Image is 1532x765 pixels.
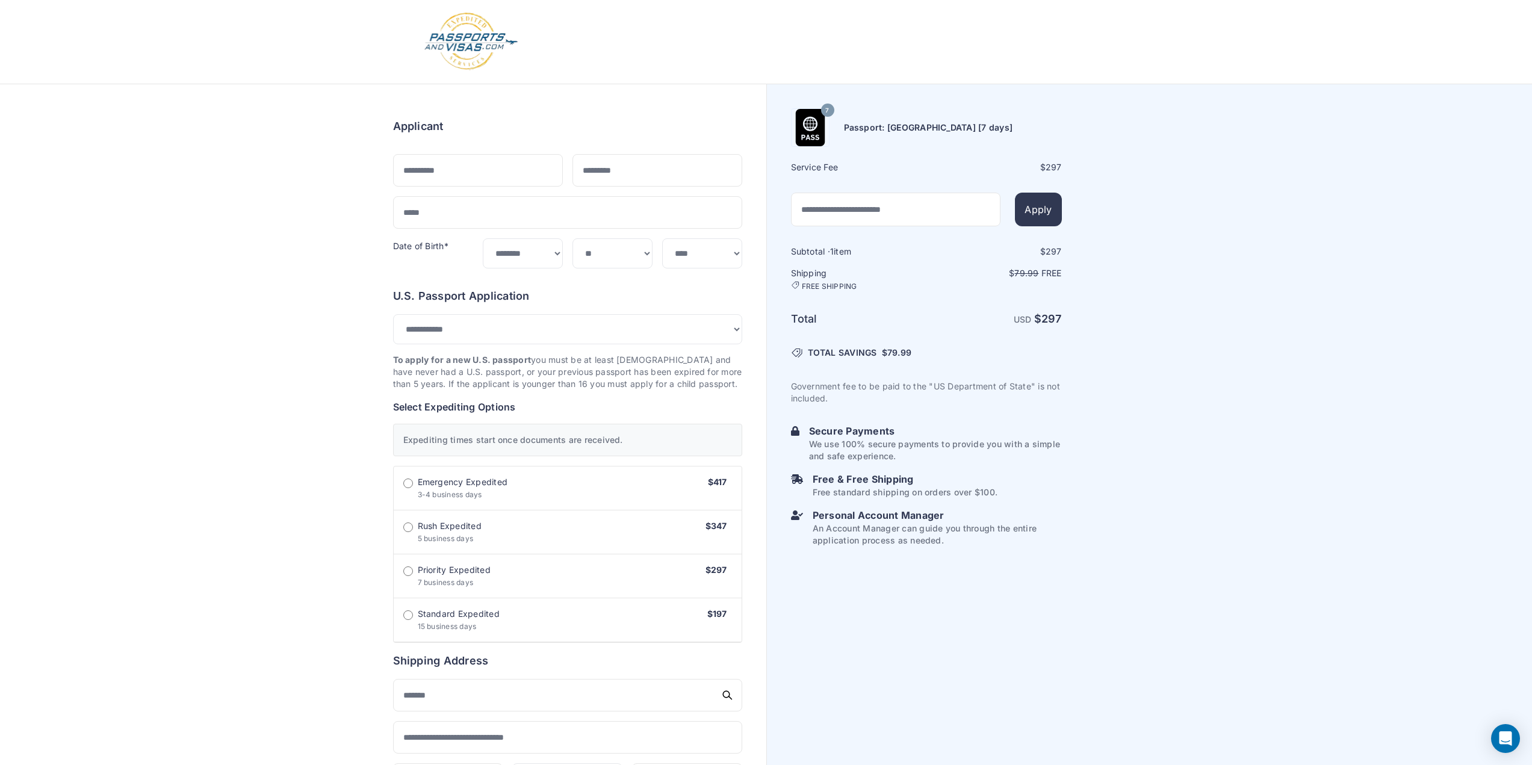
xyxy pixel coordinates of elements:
h6: Shipping [791,267,925,291]
h6: Shipping Address [393,652,742,669]
span: Free [1041,268,1062,278]
strong: To apply for a new U.S. passport [393,355,532,365]
h6: Applicant [393,118,444,135]
p: you must be at least [DEMOGRAPHIC_DATA] and have never had a U.S. passport, or your previous pass... [393,354,742,390]
h6: Subtotal · item [791,246,925,258]
div: Open Intercom Messenger [1491,724,1520,753]
div: $ [928,246,1062,258]
h6: Select Expediting Options [393,400,742,414]
img: Product Name [792,109,829,146]
span: Emergency Expedited [418,476,508,488]
p: Government fee to be paid to the "US Department of State" is not included. [791,380,1062,404]
span: 1 [830,246,834,256]
span: 3-4 business days [418,490,482,499]
span: $ [882,347,911,359]
h6: Passport: [GEOGRAPHIC_DATA] [7 days] [844,122,1013,134]
span: 15 business days [418,622,477,631]
span: 297 [1041,312,1062,325]
span: 7 business days [418,578,474,587]
h6: Service Fee [791,161,925,173]
span: 79.99 [887,347,911,358]
p: Free standard shipping on orders over $100. [813,486,997,498]
span: 5 business days [418,534,474,543]
span: 7 [825,103,829,119]
div: Expediting times start once documents are received. [393,424,742,456]
span: $347 [706,521,727,531]
span: $197 [707,609,727,619]
h6: U.S. Passport Application [393,288,742,305]
span: 79.99 [1014,268,1038,278]
p: We use 100% secure payments to provide you with a simple and safe experience. [809,438,1062,462]
img: Logo [423,12,519,72]
p: An Account Manager can guide you through the entire application process as needed. [813,522,1062,547]
span: Rush Expedited [418,520,482,532]
p: $ [928,267,1062,279]
span: TOTAL SAVINGS [808,347,877,359]
label: Date of Birth* [393,241,448,251]
span: USD [1014,314,1032,324]
span: 297 [1046,162,1062,172]
button: Apply [1015,193,1061,226]
span: 297 [1046,246,1062,256]
span: $297 [706,565,727,575]
div: $ [928,161,1062,173]
h6: Personal Account Manager [813,508,1062,522]
span: FREE SHIPPING [802,282,857,291]
span: Priority Expedited [418,564,491,576]
h6: Total [791,311,925,327]
strong: $ [1034,312,1062,325]
span: Standard Expedited [418,608,500,620]
h6: Free & Free Shipping [813,472,997,486]
h6: Secure Payments [809,424,1062,438]
span: $417 [708,477,727,487]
